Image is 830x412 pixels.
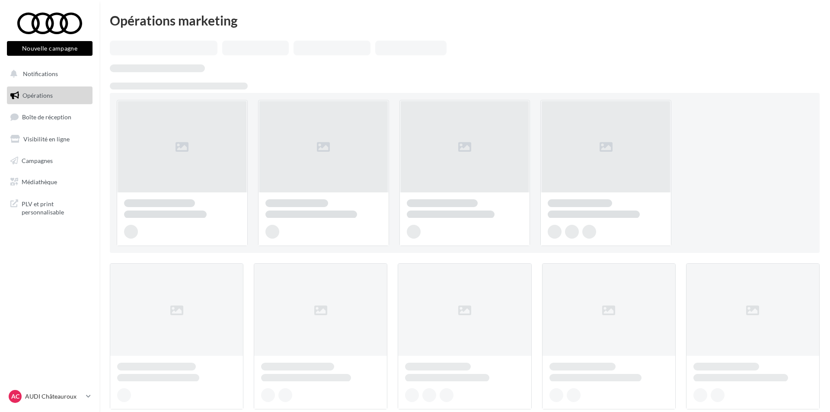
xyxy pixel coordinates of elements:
span: Notifications [23,70,58,77]
a: Médiathèque [5,173,94,191]
a: Visibilité en ligne [5,130,94,148]
button: Notifications [5,65,91,83]
span: Visibilité en ligne [23,135,70,143]
a: AC AUDI Châteauroux [7,388,93,405]
a: Boîte de réception [5,108,94,126]
span: Boîte de réception [22,113,71,121]
div: Opérations marketing [110,14,820,27]
span: Médiathèque [22,178,57,185]
span: Campagnes [22,156,53,164]
span: Opérations [22,92,53,99]
span: AC [11,392,19,401]
a: Opérations [5,86,94,105]
p: AUDI Châteauroux [25,392,83,401]
a: Campagnes [5,152,94,170]
button: Nouvelle campagne [7,41,93,56]
span: PLV et print personnalisable [22,198,89,217]
a: PLV et print personnalisable [5,195,94,220]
